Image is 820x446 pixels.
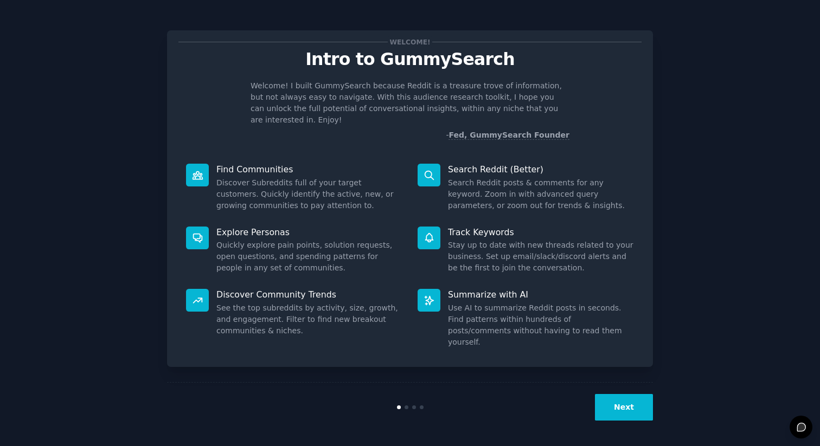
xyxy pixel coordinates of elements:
p: Discover Community Trends [216,289,402,300]
p: Explore Personas [216,227,402,238]
p: Search Reddit (Better) [448,164,634,175]
dd: Quickly explore pain points, solution requests, open questions, and spending patterns for people ... [216,240,402,274]
dd: Stay up to date with new threads related to your business. Set up email/slack/discord alerts and ... [448,240,634,274]
p: Track Keywords [448,227,634,238]
p: Welcome! I built GummySearch because Reddit is a treasure trove of information, but not always ea... [251,80,569,126]
dd: See the top subreddits by activity, size, growth, and engagement. Filter to find new breakout com... [216,302,402,337]
dd: Discover Subreddits full of your target customers. Quickly identify the active, new, or growing c... [216,177,402,211]
p: Intro to GummySearch [178,50,642,69]
div: - [446,130,569,141]
span: Welcome! [388,36,432,48]
p: Summarize with AI [448,289,634,300]
dd: Search Reddit posts & comments for any keyword. Zoom in with advanced query parameters, or zoom o... [448,177,634,211]
button: Next [595,394,653,421]
p: Find Communities [216,164,402,175]
dd: Use AI to summarize Reddit posts in seconds. Find patterns within hundreds of posts/comments with... [448,302,634,348]
a: Fed, GummySearch Founder [449,131,569,140]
